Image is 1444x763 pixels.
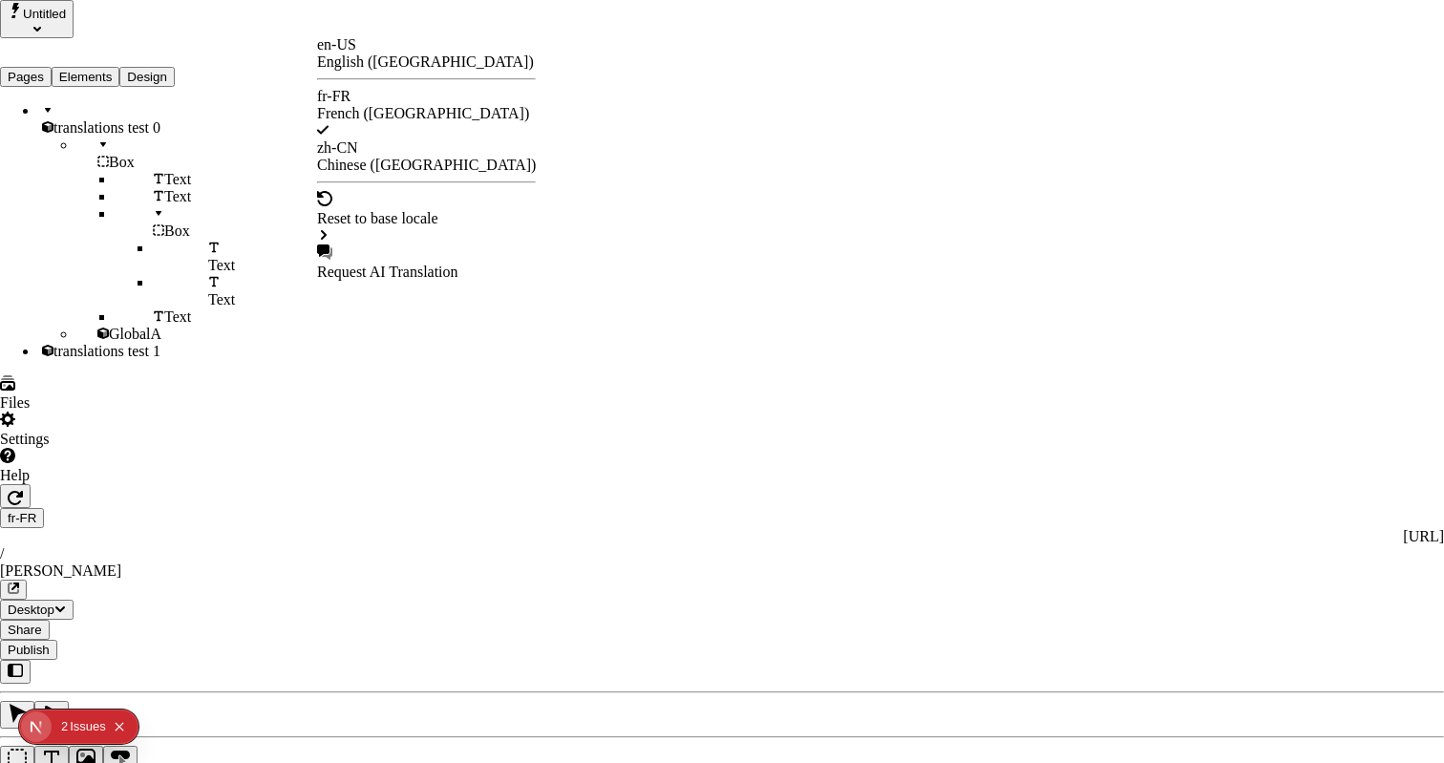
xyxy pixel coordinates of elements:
div: zh-CN [317,139,536,157]
div: Reset to base locale [317,210,536,227]
div: Chinese ([GEOGRAPHIC_DATA]) [317,157,536,174]
div: French ([GEOGRAPHIC_DATA]) [317,105,536,122]
div: English ([GEOGRAPHIC_DATA]) [317,53,536,71]
div: en-US [317,36,536,53]
div: Open locale picker [317,36,536,281]
div: fr-FR [317,88,536,105]
div: Request AI Translation [317,264,536,281]
p: Cookie Test Route [8,15,279,32]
